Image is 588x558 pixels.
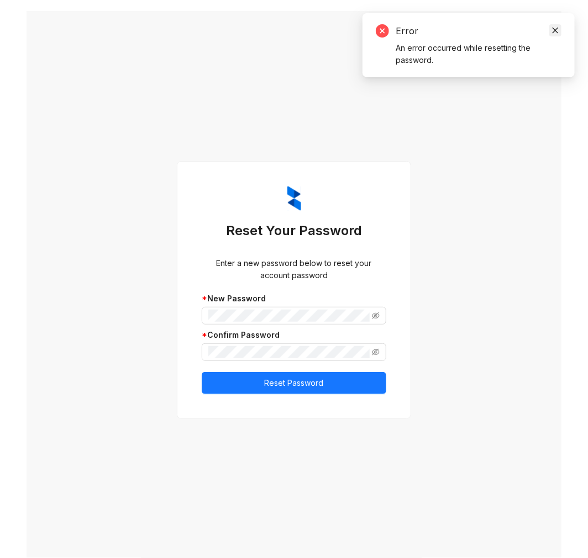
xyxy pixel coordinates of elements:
[202,222,386,240] h3: Reset Your Password
[376,24,389,38] span: close-circle
[396,42,561,66] div: An error occurred while resetting the password.
[552,26,559,34] span: close
[287,186,301,211] img: ZumaIcon
[396,24,561,38] div: Error
[372,348,380,356] span: eye-invisible
[202,329,386,341] div: Confirm Password
[202,372,386,394] button: Reset Password
[549,24,561,36] a: Close
[265,377,324,389] span: Reset Password
[202,257,386,281] div: Enter a new password below to reset your account password
[202,293,386,305] div: New Password
[372,312,380,320] span: eye-invisible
